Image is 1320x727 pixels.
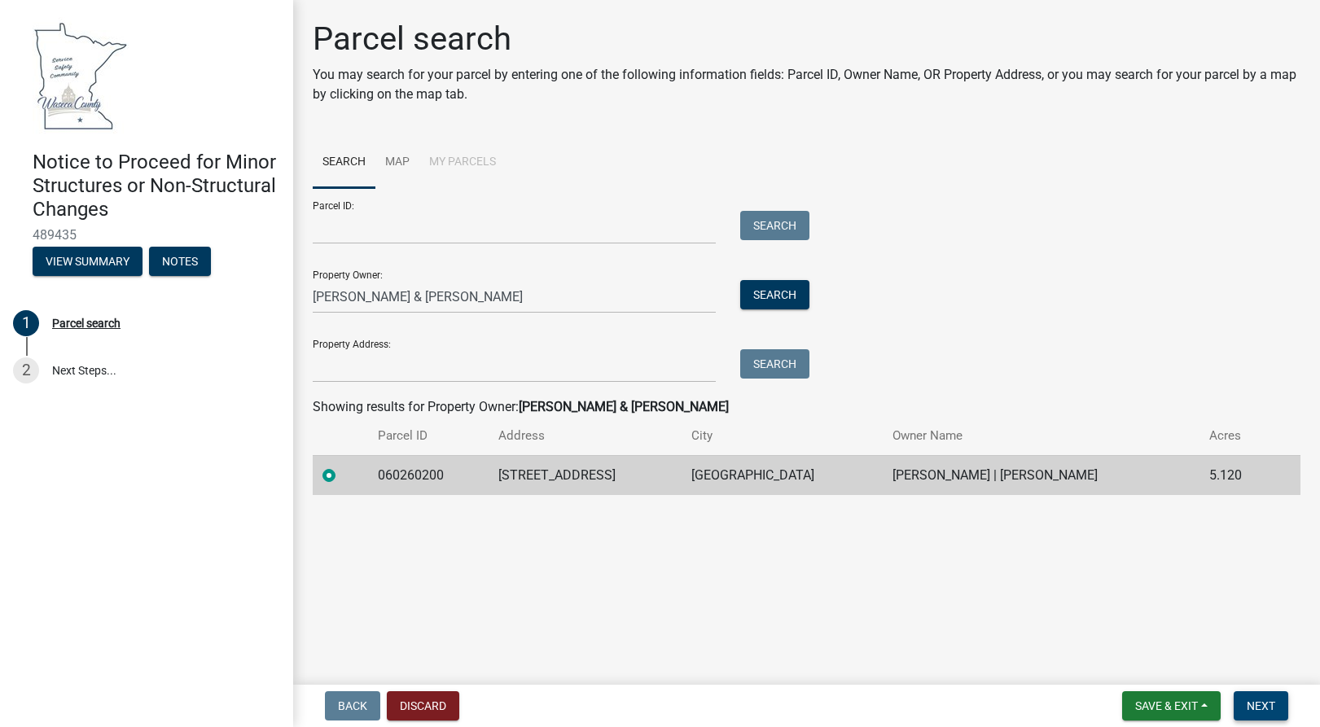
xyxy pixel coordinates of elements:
[52,318,121,329] div: Parcel search
[338,699,367,712] span: Back
[325,691,380,720] button: Back
[13,357,39,383] div: 2
[1135,699,1198,712] span: Save & Exit
[313,20,1300,59] h1: Parcel search
[313,137,375,189] a: Search
[33,17,129,134] img: Waseca County, Minnesota
[1199,417,1273,455] th: Acres
[375,137,419,189] a: Map
[682,455,883,495] td: [GEOGRAPHIC_DATA]
[13,310,39,336] div: 1
[1234,691,1288,720] button: Next
[33,151,280,221] h4: Notice to Proceed for Minor Structures or Non-Structural Changes
[33,227,261,243] span: 489435
[883,455,1199,495] td: [PERSON_NAME] | [PERSON_NAME]
[33,256,143,269] wm-modal-confirm: Summary
[740,349,809,379] button: Search
[740,211,809,240] button: Search
[489,417,682,455] th: Address
[740,280,809,309] button: Search
[1247,699,1275,712] span: Next
[489,455,682,495] td: [STREET_ADDRESS]
[368,455,489,495] td: 060260200
[387,691,459,720] button: Discard
[149,247,211,276] button: Notes
[519,399,729,414] strong: [PERSON_NAME] & [PERSON_NAME]
[368,417,489,455] th: Parcel ID
[149,256,211,269] wm-modal-confirm: Notes
[682,417,883,455] th: City
[313,65,1300,104] p: You may search for your parcel by entering one of the following information fields: Parcel ID, Ow...
[1199,455,1273,495] td: 5.120
[883,417,1199,455] th: Owner Name
[1122,691,1221,720] button: Save & Exit
[33,247,143,276] button: View Summary
[313,397,1300,417] div: Showing results for Property Owner:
